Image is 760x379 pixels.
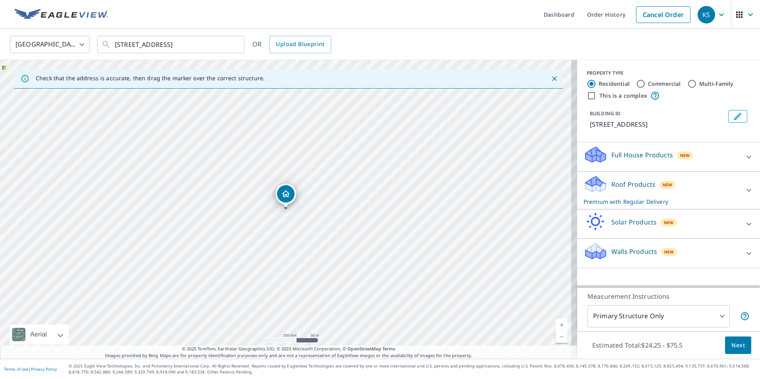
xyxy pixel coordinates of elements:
label: Residential [599,80,630,88]
p: Check that the address is accurate, then drag the marker over the correct structure. [36,75,265,82]
div: [GEOGRAPHIC_DATA] [10,33,89,56]
img: EV Logo [14,9,108,21]
p: Solar Products [611,217,657,227]
div: KS [698,6,715,23]
a: Current Level 17, Zoom Out [556,331,568,343]
span: New [664,219,674,226]
span: New [680,152,690,159]
div: Aerial [28,325,49,344]
p: © 2025 Eagle View Technologies, Inc. and Pictometry International Corp. All Rights Reserved. Repo... [69,363,756,375]
a: OpenStreetMap [347,346,381,352]
p: Estimated Total: $24.25 - $75.5 [586,336,689,354]
button: Edit building 1 [728,110,747,123]
span: © 2025 TomTom, Earthstar Geographics SIO, © 2025 Microsoft Corporation, © [182,346,396,352]
div: Aerial [10,325,69,344]
div: OR [252,36,331,53]
p: BUILDING ID [590,110,620,117]
div: Dropped pin, building 1, Residential property, 64 Regent Cir Brick, NJ 08723 [275,184,296,208]
div: Walls ProductsNew [584,242,754,265]
p: Measurement Instructions [587,292,750,301]
label: Multi-Family [699,80,734,88]
button: Next [725,336,751,354]
p: [STREET_ADDRESS] [590,120,725,129]
p: Roof Products [611,180,655,189]
div: Roof ProductsNewPremium with Regular Delivery [584,175,754,206]
p: Full House Products [611,150,673,160]
p: Walls Products [611,247,657,256]
p: | [4,367,57,371]
div: Primary Structure Only [587,305,730,327]
a: Privacy Policy [31,366,57,372]
div: Solar ProductsNew [584,213,754,235]
input: Search by address or latitude-longitude [115,33,228,56]
p: Premium with Regular Delivery [584,197,739,206]
a: Upload Blueprint [269,36,331,53]
label: This is a complex [599,92,647,100]
a: Terms [382,346,396,352]
a: Cancel Order [636,6,690,23]
button: Close [549,73,560,84]
a: Current Level 17, Zoom In [556,319,568,331]
label: Commercial [648,80,681,88]
div: Full House ProductsNew [584,145,754,168]
a: Terms of Use [4,366,29,372]
span: Upload Blueprint [276,39,324,49]
span: New [663,182,673,188]
span: Your report will include only the primary structure on the property. For example, a detached gara... [740,311,750,321]
span: Next [731,340,745,350]
div: PROPERTY TYPE [587,70,750,77]
span: New [664,249,674,255]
